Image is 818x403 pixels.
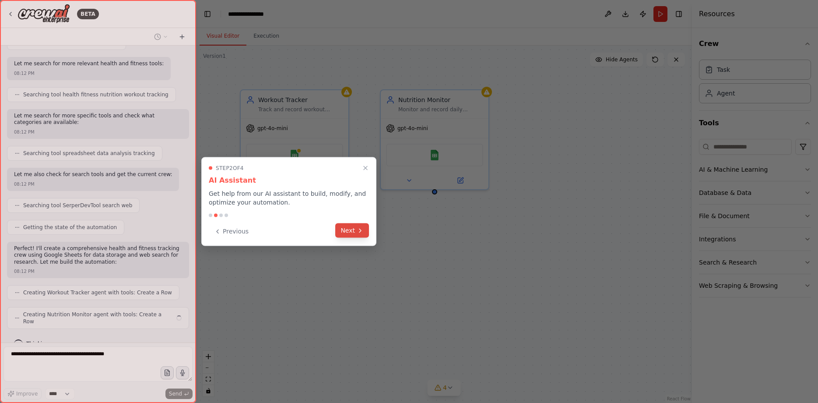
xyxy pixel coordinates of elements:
[335,223,369,238] button: Next
[216,165,244,172] span: Step 2 of 4
[201,8,214,20] button: Hide left sidebar
[209,175,369,186] h3: AI Assistant
[209,189,369,207] p: Get help from our AI assistant to build, modify, and optimize your automation.
[360,163,371,173] button: Close walkthrough
[209,224,254,239] button: Previous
